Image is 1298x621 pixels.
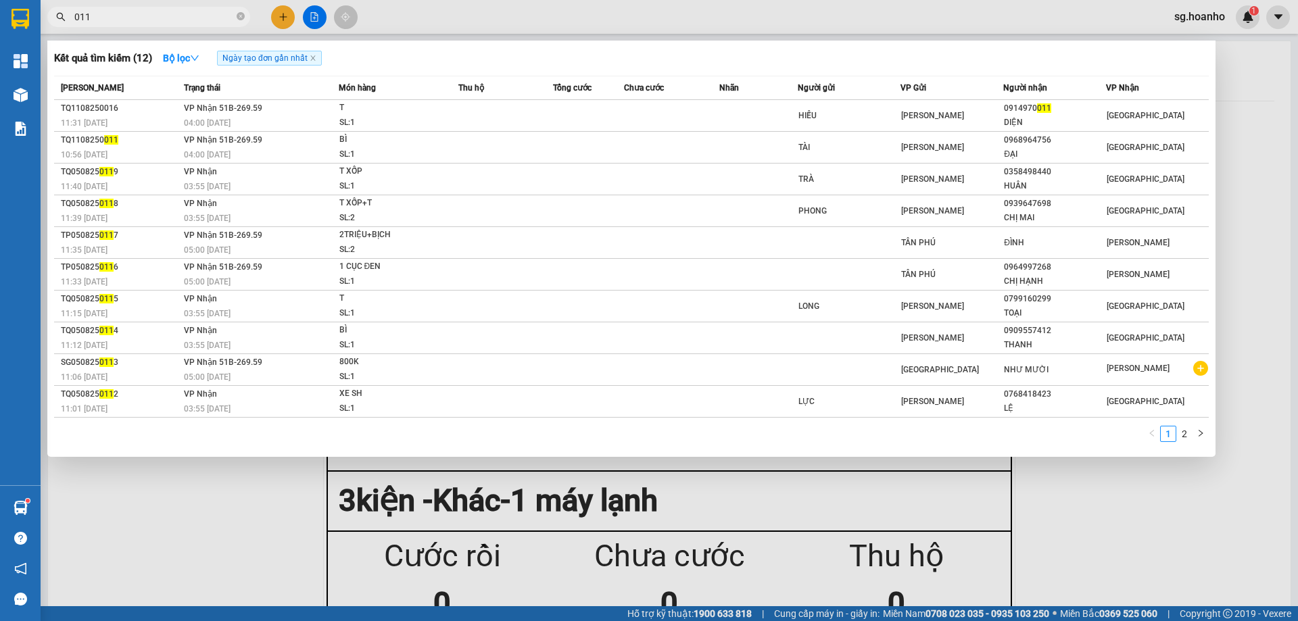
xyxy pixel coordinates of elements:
[11,11,32,26] span: Gửi:
[237,12,245,20] span: close-circle
[1107,397,1184,406] span: [GEOGRAPHIC_DATA]
[1193,426,1209,442] li: Next Page
[339,259,441,274] div: 1 CỤC ĐEN
[61,83,124,93] span: [PERSON_NAME]
[798,172,900,187] div: TRÀ
[99,262,114,272] span: 011
[1004,306,1105,320] div: TOẠI
[61,197,180,211] div: TQ050825 8
[217,51,322,66] span: Ngày tạo đơn gần nhất
[339,83,376,93] span: Món hàng
[237,11,245,24] span: close-circle
[1193,426,1209,442] button: right
[1004,338,1105,352] div: THANH
[1176,426,1193,442] li: 2
[184,294,217,303] span: VP Nhận
[61,292,180,306] div: TQ050825 5
[798,299,900,314] div: LONG
[798,109,900,123] div: HIẾU
[1107,143,1184,152] span: [GEOGRAPHIC_DATA]
[1004,179,1105,193] div: HUÂN
[339,387,441,401] div: XE SH
[339,291,441,306] div: T
[901,333,964,343] span: [PERSON_NAME]
[901,111,964,120] span: [PERSON_NAME]
[14,122,28,136] img: solution-icon
[56,12,66,22] span: search
[14,593,27,605] span: message
[61,324,180,338] div: TQ050825 4
[1004,211,1105,225] div: CHỊ MAI
[1106,83,1139,93] span: VP Nhận
[339,179,441,194] div: SL: 1
[339,211,441,226] div: SL: 2
[798,83,835,93] span: Người gửi
[1160,426,1176,442] li: 1
[61,118,107,128] span: 11:31 [DATE]
[900,83,926,93] span: VP Gửi
[339,370,441,384] div: SL: 1
[158,11,191,26] span: Nhận:
[339,116,441,130] div: SL: 1
[1004,292,1105,306] div: 0799160299
[339,355,441,370] div: 800K
[14,562,27,575] span: notification
[99,357,114,367] span: 011
[156,85,215,99] span: Chưa cước
[54,51,152,66] h3: Kết quả tìm kiếm ( 12 )
[184,245,231,255] span: 05:00 [DATE]
[901,206,964,216] span: [PERSON_NAME]
[1107,206,1184,216] span: [GEOGRAPHIC_DATA]
[1107,333,1184,343] span: [GEOGRAPHIC_DATA]
[798,395,900,409] div: LỰC
[61,214,107,223] span: 11:39 [DATE]
[1004,197,1105,211] div: 0939647698
[1148,429,1156,437] span: left
[184,214,231,223] span: 03:55 [DATE]
[1004,363,1105,377] div: NHƯ MƯỜI
[624,83,664,93] span: Chưa cước
[339,323,441,338] div: BÌ
[901,174,964,184] span: [PERSON_NAME]
[1107,364,1170,373] span: [PERSON_NAME]
[61,165,180,179] div: TQ050825 9
[99,230,114,240] span: 011
[339,274,441,289] div: SL: 1
[1107,111,1184,120] span: [GEOGRAPHIC_DATA]
[1004,387,1105,401] div: 0768418423
[458,83,484,93] span: Thu hộ
[1004,116,1105,130] div: DIỆN
[719,83,739,93] span: Nhãn
[61,372,107,382] span: 11:06 [DATE]
[901,238,936,247] span: TÂN PHÚ
[1107,270,1170,279] span: [PERSON_NAME]
[339,228,441,243] div: 2TRIỆU+BỊCH
[901,270,936,279] span: TÂN PHÚ
[901,397,964,406] span: [PERSON_NAME]
[184,262,262,272] span: VP Nhận 51B-269.59
[339,306,441,321] div: SL: 1
[14,54,28,68] img: dashboard-icon
[1177,426,1192,441] a: 2
[798,141,900,155] div: TÀI
[798,204,900,218] div: PHONG
[339,164,441,179] div: T XỐP
[184,309,231,318] span: 03:55 [DATE]
[339,101,441,116] div: T
[158,11,266,42] div: [PERSON_NAME]
[1004,324,1105,338] div: 0909557412
[1004,260,1105,274] div: 0964997268
[184,135,262,145] span: VP Nhận 51B-269.59
[61,260,180,274] div: TP050825 6
[61,387,180,401] div: TQ050825 2
[1161,426,1176,441] a: 1
[14,501,28,515] img: warehouse-icon
[1144,426,1160,442] li: Previous Page
[901,365,979,374] span: [GEOGRAPHIC_DATA]
[1004,236,1105,250] div: ĐÌNH
[1107,238,1170,247] span: [PERSON_NAME]
[184,404,231,414] span: 03:55 [DATE]
[1193,361,1208,376] span: plus-circle
[1004,133,1105,147] div: 0968964756
[61,150,107,159] span: 10:56 [DATE]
